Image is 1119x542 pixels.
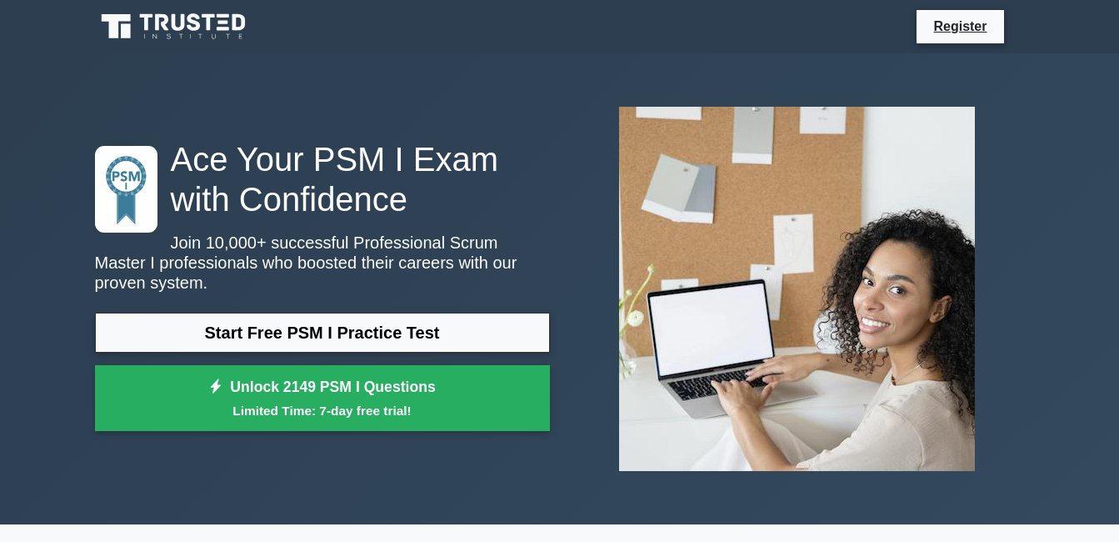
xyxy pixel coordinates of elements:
h1: Ace Your PSM I Exam with Confidence [95,139,550,219]
a: Unlock 2149 PSM I QuestionsLimited Time: 7-day free trial! [95,365,550,432]
p: Join 10,000+ successful Professional Scrum Master I professionals who boosted their careers with ... [95,233,550,293]
a: Start Free PSM I Practice Test [95,313,550,353]
a: Register [923,16,997,37]
small: Limited Time: 7-day free trial! [116,401,529,420]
